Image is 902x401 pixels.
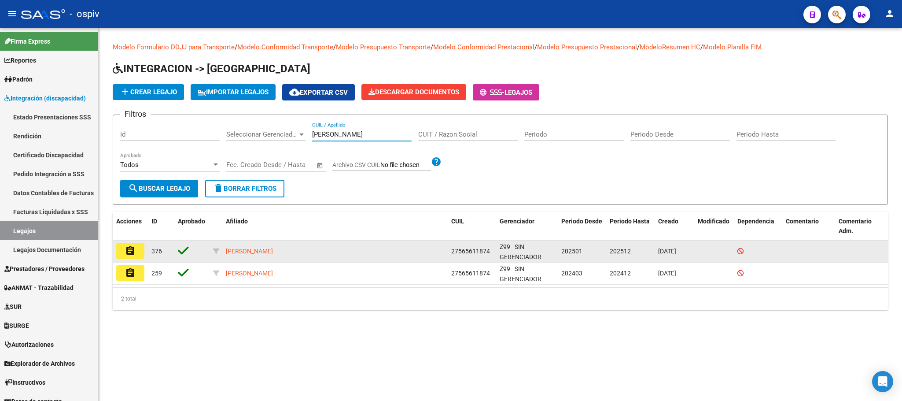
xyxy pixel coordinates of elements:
[151,270,162,277] span: 259
[128,183,139,193] mat-icon: search
[151,248,162,255] span: 376
[4,74,33,84] span: Padrón
[226,270,273,277] span: [PERSON_NAME]
[226,161,255,169] input: Start date
[148,212,174,241] datatable-header-cell: ID
[226,248,273,255] span: [PERSON_NAME]
[380,161,431,169] input: Archivo CSV CUIL
[655,212,694,241] datatable-header-cell: Creado
[558,212,606,241] datatable-header-cell: Periodo Desde
[178,218,205,225] span: Aprobado
[737,218,774,225] span: Dependencia
[125,245,136,256] mat-icon: assignment
[282,84,355,100] button: Exportar CSV
[205,180,284,197] button: Borrar Filtros
[4,321,29,330] span: SURGE
[431,156,442,167] mat-icon: help
[226,218,248,225] span: Afiliado
[4,359,75,368] span: Explorador de Archivos
[174,212,210,241] datatable-header-cell: Aprobado
[113,42,888,310] div: / / / / / /
[368,88,459,96] span: Descargar Documentos
[191,84,276,100] button: IMPORTAR LEGAJOS
[113,84,184,100] button: Crear Legajo
[120,180,198,197] button: Buscar Legajo
[315,160,325,171] button: Open calendar
[198,88,269,96] span: IMPORTAR LEGAJOS
[116,218,142,225] span: Acciones
[4,264,85,274] span: Prestadores / Proveedores
[4,340,54,349] span: Autorizaciones
[610,218,650,225] span: Periodo Hasta
[7,8,18,19] mat-icon: menu
[213,183,224,193] mat-icon: delete
[128,185,190,193] span: Buscar Legajo
[734,212,782,241] datatable-header-cell: Dependencia
[151,218,157,225] span: ID
[561,218,602,225] span: Periodo Desde
[698,218,729,225] span: Modificado
[433,43,534,51] a: Modelo Conformidad Prestacional
[332,161,380,168] span: Archivo CSV CUIL
[451,248,490,255] span: 27565611874
[537,43,637,51] a: Modelo Presupuesto Prestacional
[610,248,631,255] span: 202512
[125,267,136,278] mat-icon: assignment
[120,161,139,169] span: Todos
[884,8,895,19] mat-icon: person
[448,212,496,241] datatable-header-cell: CUIL
[120,108,151,120] h3: Filtros
[561,248,582,255] span: 202501
[500,265,541,282] span: Z99 - SIN GERENCIADOR
[4,302,22,312] span: SUR
[226,130,298,138] span: Seleccionar Gerenciador
[451,218,464,225] span: CUIL
[640,43,700,51] a: ModeloResumen HC
[4,283,74,293] span: ANMAT - Trazabilidad
[496,212,558,241] datatable-header-cell: Gerenciador
[263,161,306,169] input: End date
[4,37,50,46] span: Firma Express
[658,270,676,277] span: [DATE]
[782,212,835,241] datatable-header-cell: Comentario
[237,43,333,51] a: Modelo Conformidad Transporte
[4,56,36,65] span: Reportes
[703,43,762,51] a: Modelo Planilla FIM
[658,218,678,225] span: Creado
[786,218,819,225] span: Comentario
[361,84,466,100] button: Descargar Documentos
[473,84,539,100] button: -Legajos
[213,185,276,193] span: Borrar Filtros
[500,218,534,225] span: Gerenciador
[504,89,532,97] span: Legajos
[606,212,655,241] datatable-header-cell: Periodo Hasta
[289,89,348,97] span: Exportar CSV
[839,218,872,235] span: Comentario Adm.
[872,371,893,392] div: Open Intercom Messenger
[113,212,148,241] datatable-header-cell: Acciones
[451,270,490,277] span: 27565611874
[500,243,541,260] span: Z99 - SIN GERENCIADOR
[336,43,431,51] a: Modelo Presupuesto Transporte
[120,86,130,97] mat-icon: add
[561,270,582,277] span: 202403
[835,212,888,241] datatable-header-cell: Comentario Adm.
[113,43,235,51] a: Modelo Formulario DDJJ para Transporte
[610,270,631,277] span: 202412
[480,89,504,97] span: -
[113,63,310,75] span: INTEGRACION -> [GEOGRAPHIC_DATA]
[113,288,888,310] div: 2 total
[289,87,300,97] mat-icon: cloud_download
[4,93,86,103] span: Integración (discapacidad)
[70,4,99,24] span: - ospiv
[4,378,45,387] span: Instructivos
[658,248,676,255] span: [DATE]
[222,212,448,241] datatable-header-cell: Afiliado
[120,88,177,96] span: Crear Legajo
[694,212,734,241] datatable-header-cell: Modificado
